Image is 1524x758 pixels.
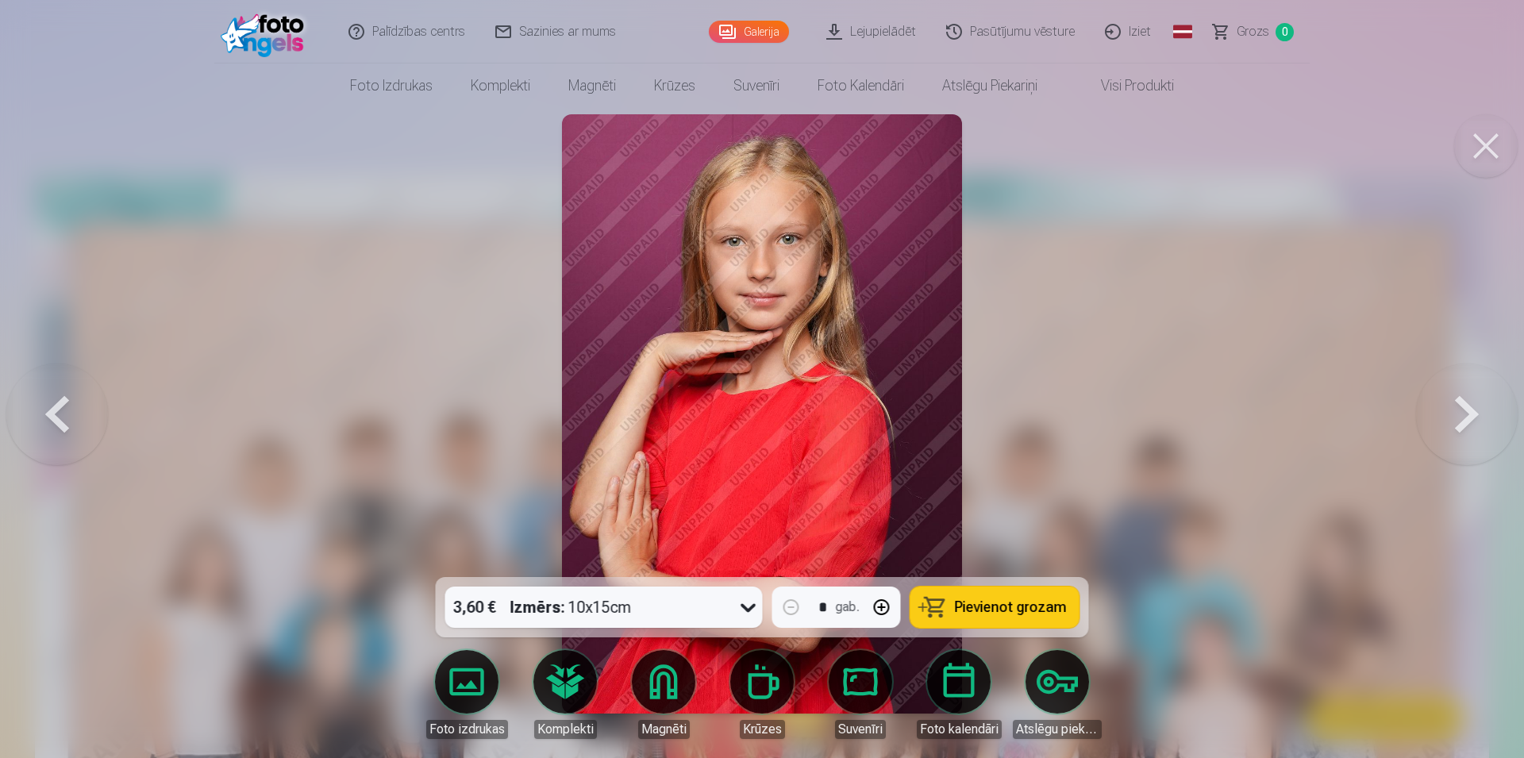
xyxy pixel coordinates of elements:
div: Suvenīri [835,720,886,739]
img: /fa1 [221,6,312,57]
span: 0 [1276,23,1294,41]
a: Suvenīri [816,650,905,739]
button: Pievienot grozam [910,587,1079,628]
div: Atslēgu piekariņi [1013,720,1102,739]
a: Atslēgu piekariņi [1013,650,1102,739]
a: Komplekti [521,650,610,739]
div: 3,60 € [445,587,504,628]
a: Suvenīri [714,63,799,108]
a: Krūzes [635,63,714,108]
a: Magnēti [549,63,635,108]
a: Foto kalendāri [799,63,923,108]
span: Pievienot grozam [955,600,1067,614]
div: Magnēti [638,720,690,739]
a: Komplekti [452,63,549,108]
strong: Izmērs : [510,596,565,618]
div: Krūzes [740,720,785,739]
a: Foto izdrukas [331,63,452,108]
a: Magnēti [619,650,708,739]
div: Foto kalendāri [917,720,1002,739]
a: Galerija [709,21,789,43]
a: Krūzes [718,650,806,739]
a: Foto izdrukas [422,650,511,739]
div: 10x15cm [510,587,632,628]
div: gab. [836,598,860,617]
div: Foto izdrukas [426,720,508,739]
span: Grozs [1237,22,1269,41]
div: Komplekti [534,720,597,739]
a: Foto kalendāri [914,650,1003,739]
a: Atslēgu piekariņi [923,63,1056,108]
a: Visi produkti [1056,63,1193,108]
